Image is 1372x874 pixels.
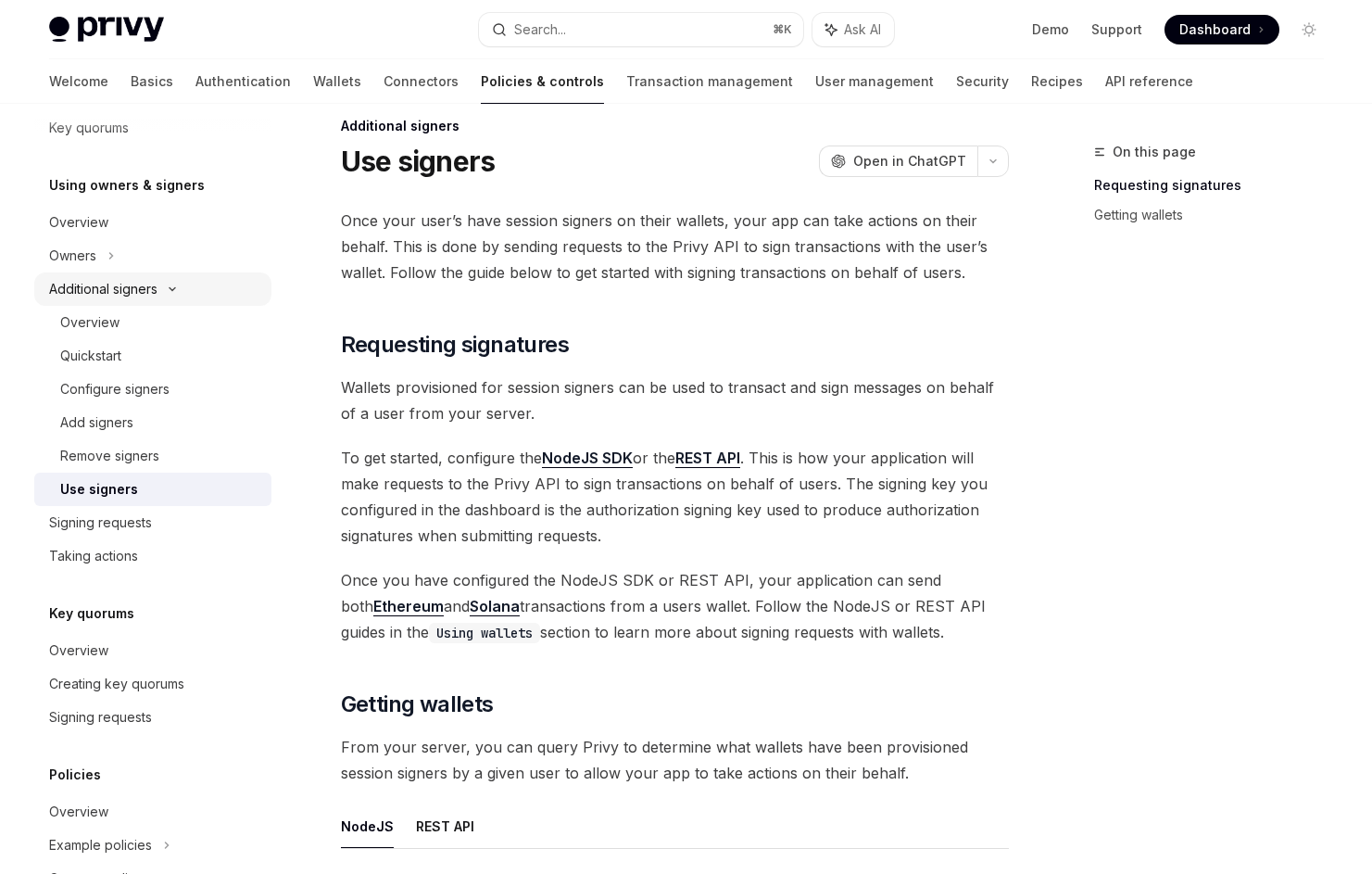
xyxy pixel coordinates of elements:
[131,59,173,104] a: Basics
[49,706,152,728] div: Signing requests
[341,734,1009,786] span: From your server, you can query Privy to determine what wallets have been provisioned session sig...
[1105,59,1193,104] a: API reference
[34,539,271,573] a: Taking actions
[675,449,740,468] a: REST API
[1094,171,1339,200] a: Requesting signatures
[60,478,138,500] div: Use signers
[49,17,164,43] img: light logo
[49,602,134,625] h5: Key quorums
[1094,200,1339,230] a: Getting wallets
[34,795,271,829] a: Overview
[341,804,394,848] button: NodeJS
[341,374,1009,426] span: Wallets provisioned for session signers can be used to transact and sign messages on behalf of a ...
[341,117,1009,135] div: Additional signers
[1031,59,1083,104] a: Recipes
[815,59,934,104] a: User management
[195,59,291,104] a: Authentication
[844,20,881,39] span: Ask AI
[1091,20,1142,39] a: Support
[49,834,152,856] div: Example policies
[341,145,496,178] h1: Use signers
[429,623,540,643] code: Using wallets
[1113,141,1196,163] span: On this page
[956,59,1009,104] a: Security
[60,345,121,367] div: Quickstart
[60,378,170,400] div: Configure signers
[49,512,152,534] div: Signing requests
[470,597,520,616] a: Solana
[373,597,444,616] a: Ethereum
[1179,20,1251,39] span: Dashboard
[49,59,108,104] a: Welcome
[49,211,108,234] div: Overview
[49,245,96,267] div: Owners
[773,22,792,37] span: ⌘ K
[49,174,205,196] h5: Using owners & signers
[49,545,138,567] div: Taking actions
[60,311,120,334] div: Overview
[341,567,1009,645] span: Once you have configured the NodeJS SDK or REST API, your application can send both and transacti...
[341,208,1009,285] span: Once your user’s have session signers on their wallets, your app can take actions on their behalf...
[1294,15,1324,44] button: Toggle dark mode
[34,306,271,339] a: Overview
[341,330,569,360] span: Requesting signatures
[481,59,604,104] a: Policies & controls
[60,445,159,467] div: Remove signers
[34,206,271,239] a: Overview
[49,673,184,695] div: Creating key quorums
[49,640,108,662] div: Overview
[514,19,566,41] div: Search...
[34,667,271,701] a: Creating key quorums
[479,13,803,46] button: Search...⌘K
[34,634,271,667] a: Overview
[812,13,894,46] button: Ask AI
[313,59,361,104] a: Wallets
[34,339,271,373] a: Quickstart
[34,473,271,506] a: Use signers
[60,412,133,434] div: Add signers
[341,690,494,719] span: Getting wallets
[34,439,271,473] a: Remove signers
[49,278,157,300] div: Additional signers
[34,506,271,539] a: Signing requests
[853,152,966,171] span: Open in ChatGPT
[542,449,633,468] a: NodeJS SDK
[1164,15,1279,44] a: Dashboard
[49,801,108,823] div: Overview
[34,701,271,734] a: Signing requests
[626,59,793,104] a: Transaction management
[819,146,977,177] button: Open in ChatGPT
[416,804,474,848] button: REST API
[34,373,271,406] a: Configure signers
[49,764,101,786] h5: Policies
[1032,20,1069,39] a: Demo
[341,445,1009,549] span: To get started, configure the or the . This is how your application will make requests to the Pri...
[34,406,271,439] a: Add signers
[384,59,459,104] a: Connectors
